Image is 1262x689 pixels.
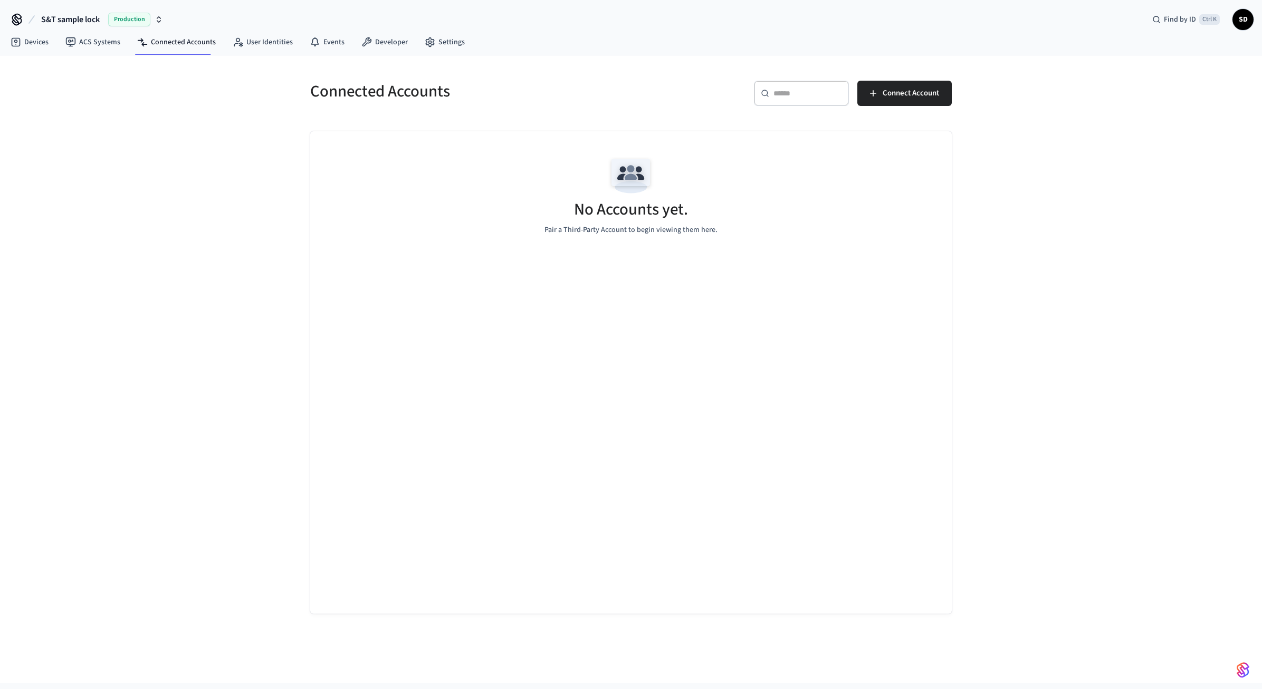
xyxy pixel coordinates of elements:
[883,86,939,100] span: Connect Account
[416,33,473,52] a: Settings
[129,33,224,52] a: Connected Accounts
[607,152,655,200] img: Team Empty State
[301,33,353,52] a: Events
[1232,9,1254,30] button: SD
[224,33,301,52] a: User Identities
[1237,662,1249,678] img: SeamLogoGradient.69752ec5.svg
[310,81,625,102] h5: Connected Accounts
[544,225,718,236] p: Pair a Third-Party Account to begin viewing them here.
[57,33,129,52] a: ACS Systems
[574,199,688,220] h5: No Accounts yet.
[1144,10,1228,29] div: Find by IDCtrl K
[108,13,150,26] span: Production
[1234,10,1253,29] span: SD
[857,81,952,106] button: Connect Account
[353,33,416,52] a: Developer
[41,13,100,26] span: S&T sample lock
[1164,14,1196,25] span: Find by ID
[2,33,57,52] a: Devices
[1199,14,1220,25] span: Ctrl K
